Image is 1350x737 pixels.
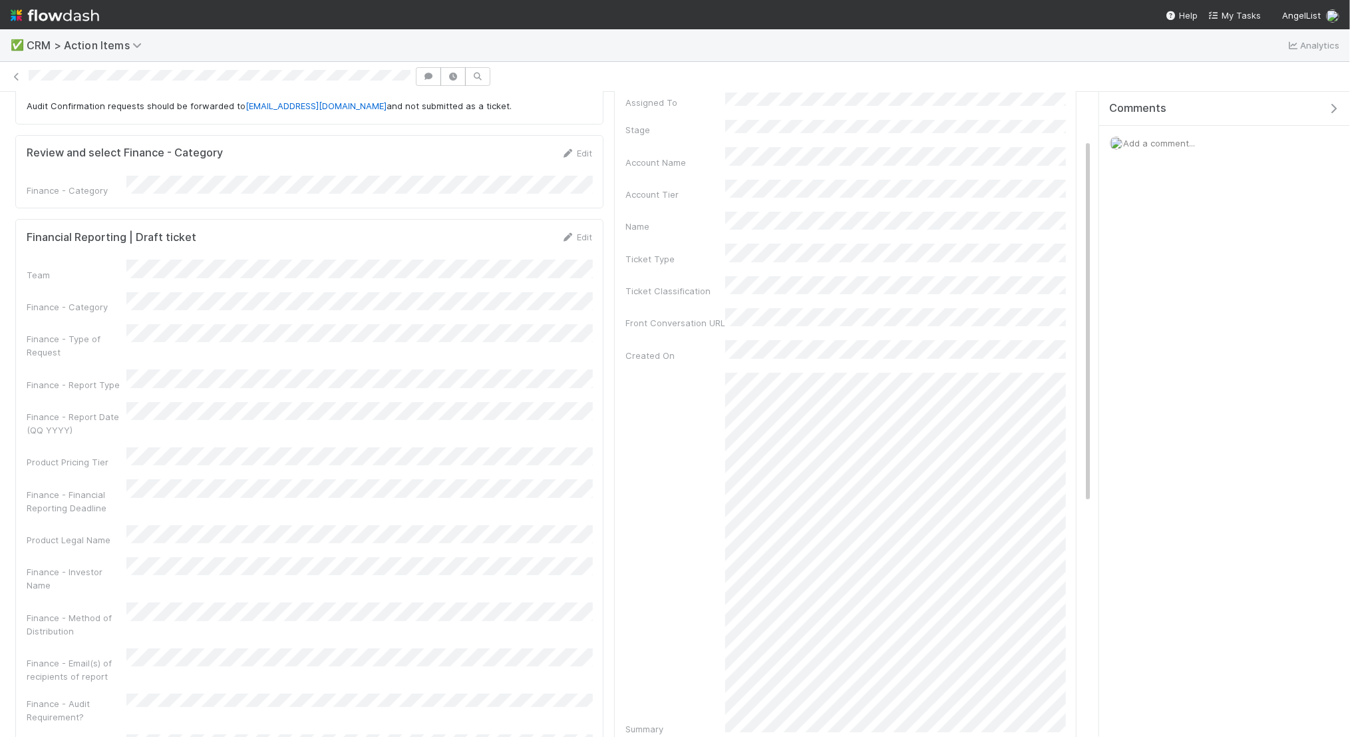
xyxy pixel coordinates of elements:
[27,488,126,515] div: Finance - Financial Reporting Deadline
[625,220,725,233] div: Name
[27,268,126,282] div: Team
[27,455,126,469] div: Product Pricing Tier
[625,188,725,201] div: Account Tier
[11,4,99,27] img: logo-inverted-e16ddd16eac7371096b0.svg
[1282,10,1321,21] span: AngelList
[1109,102,1166,115] span: Comments
[27,184,126,197] div: Finance - Category
[625,284,725,298] div: Ticket Classification
[27,146,223,160] h5: Review and select Finance - Category
[625,156,725,169] div: Account Name
[27,611,126,638] div: Finance - Method of Distribution
[1208,9,1261,22] a: My Tasks
[625,123,725,136] div: Stage
[561,232,592,242] a: Edit
[27,231,196,244] h5: Financial Reporting | Draft ticket
[1326,9,1339,23] img: avatar_f32b584b-9fa7-42e4-bca2-ac5b6bf32423.png
[27,378,126,391] div: Finance - Report Type
[27,533,126,547] div: Product Legal Name
[1166,9,1198,22] div: Help
[27,410,126,437] div: Finance - Report Date (QQ YYYY)
[11,39,24,51] span: ✅
[1287,37,1339,53] a: Analytics
[561,148,592,158] a: Edit
[625,349,725,362] div: Created On
[27,697,126,724] div: Finance - Audit Requirement?
[27,100,592,113] p: Audit Confirmation requests should be forwarded to and not submitted as a ticket.
[625,252,725,266] div: Ticket Type
[1208,10,1261,21] span: My Tasks
[625,722,725,736] div: Summary
[625,96,725,109] div: Assigned To
[27,39,148,52] span: CRM > Action Items
[1123,138,1195,148] span: Add a comment...
[27,300,126,314] div: Finance - Category
[27,332,126,359] div: Finance - Type of Request
[1110,136,1123,150] img: avatar_f32b584b-9fa7-42e4-bca2-ac5b6bf32423.png
[625,316,725,330] div: Front Conversation URL
[27,565,126,592] div: Finance - Investor Name
[246,101,387,111] a: [EMAIL_ADDRESS][DOMAIN_NAME]
[27,656,126,683] div: Finance - Email(s) of recipients of report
